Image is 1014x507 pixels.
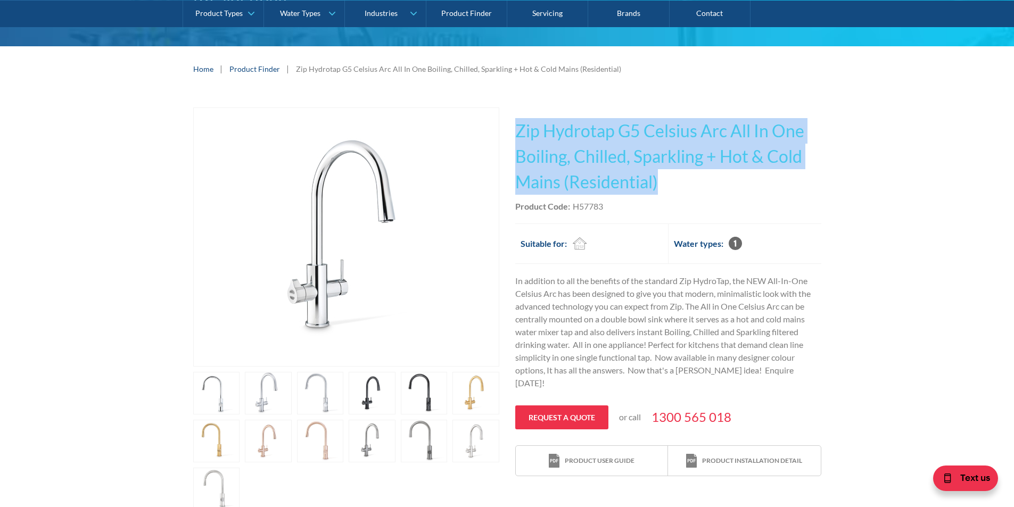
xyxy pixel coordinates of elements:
a: open lightbox [193,107,499,367]
div: Water Types [280,9,320,18]
p: In addition to all the benefits of the standard Zip HydroTap, the NEW All-In-One Celsius Arc has ... [515,275,821,389]
h2: Suitable for: [521,237,567,250]
a: open lightbox [349,420,395,462]
div: | [219,62,224,75]
a: open lightbox [297,372,344,414]
a: open lightbox [193,372,240,414]
div: Product user guide [565,456,634,466]
strong: Product Code: [515,201,570,211]
a: open lightbox [297,420,344,462]
div: Industries [365,9,398,18]
a: open lightbox [401,372,448,414]
div: Zip Hydrotap G5 Celsius Arc All In One Boiling, Chilled, Sparkling + Hot & Cold Mains (Residential) [296,63,621,74]
h2: Water types: [674,237,723,250]
a: Home [193,63,213,74]
a: Product Finder [229,63,280,74]
a: open lightbox [245,420,292,462]
a: open lightbox [245,372,292,414]
a: 1300 565 018 [652,408,731,427]
a: open lightbox [349,372,395,414]
div: Product installation detail [702,456,802,466]
a: print iconProduct installation detail [668,446,820,476]
a: open lightbox [452,420,499,462]
img: print icon [686,454,697,468]
img: Zip Hydrotap G5 Celsius Arc All In One Boiling, Chilled, Sparkling + Hot & Cold Mains (Residential) [241,108,452,366]
a: Request a quote [515,405,608,429]
a: open lightbox [193,420,240,462]
div: H57783 [573,200,603,213]
div: | [285,62,291,75]
h1: Zip Hydrotap G5 Celsius Arc All In One Boiling, Chilled, Sparkling + Hot & Cold Mains (Residential) [515,118,821,195]
img: print icon [549,454,559,468]
p: or call [619,411,641,423]
div: Product Types [195,9,243,18]
a: print iconProduct user guide [516,446,668,476]
a: open lightbox [452,372,499,414]
a: open lightbox [401,420,448,462]
iframe: podium webchat widget bubble [908,454,1014,507]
